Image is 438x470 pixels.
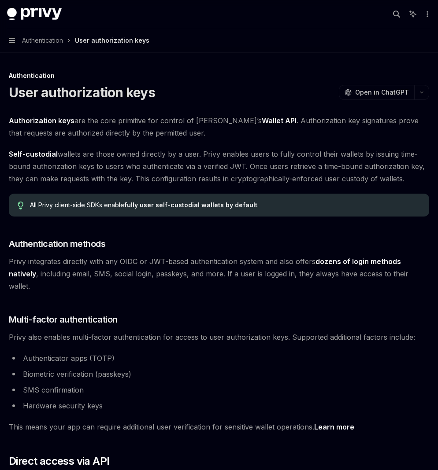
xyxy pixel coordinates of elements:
button: More actions [422,8,431,20]
div: Authentication [9,71,429,80]
span: Direct access via API [9,454,109,468]
div: User authorization keys [75,35,149,46]
button: Open in ChatGPT [339,85,414,100]
a: Learn more [314,422,354,432]
span: This means your app can require additional user verification for sensitive wallet operations. [9,421,429,433]
img: dark logo [7,8,62,20]
li: Hardware security keys [9,400,429,412]
a: Authorization keys [9,116,74,125]
svg: Tip [18,202,24,209]
span: wallets are those owned directly by a user. Privy enables users to fully control their wallets by... [9,148,429,185]
a: Wallet API [262,116,297,125]
h1: User authorization keys [9,84,155,100]
span: Privy also enables multi-factor authentication for access to user authorization keys. Supported a... [9,331,429,343]
span: Multi-factor authentication [9,313,118,326]
li: Biometric verification (passkeys) [9,368,429,380]
strong: Self-custodial [9,150,58,158]
span: Privy integrates directly with any OIDC or JWT-based authentication system and also offers , incl... [9,255,429,292]
strong: fully user self-custodial wallets by default [124,201,257,209]
span: Authentication methods [9,238,105,250]
li: Authenticator apps (TOTP) [9,352,429,364]
li: SMS confirmation [9,384,429,396]
div: All Privy client-side SDKs enable . [30,201,420,209]
span: Authentication [22,35,63,46]
span: Open in ChatGPT [355,88,409,97]
span: are the core primitive for control of [PERSON_NAME]’s . Authorization key signatures prove that r... [9,114,429,139]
